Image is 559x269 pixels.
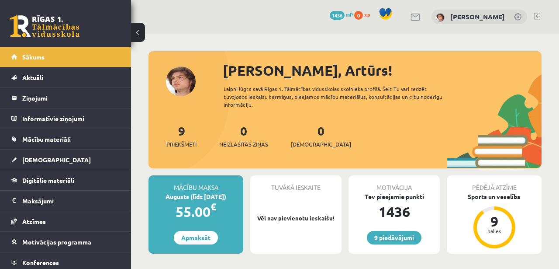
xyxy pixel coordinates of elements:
div: Laipni lūgts savā Rīgas 1. Tālmācības vidusskolas skolnieka profilā. Šeit Tu vari redzēt tuvojošo... [224,85,459,108]
div: Mācību maksa [148,175,243,192]
a: Rīgas 1. Tālmācības vidusskola [10,15,79,37]
a: 1436 mP [330,11,353,18]
a: 0Neizlasītās ziņas [219,123,268,149]
div: Pēdējā atzīme [447,175,542,192]
p: Vēl nav pievienotu ieskaišu! [255,214,337,223]
a: 9 piedāvājumi [367,231,421,245]
a: 9Priekšmeti [166,123,197,149]
div: Augusts (līdz [DATE]) [148,192,243,201]
div: 9 [481,214,507,228]
a: Sports un veselība 9 balles [447,192,542,250]
div: Tuvākā ieskaite [250,175,342,192]
div: Sports un veselība [447,192,542,201]
a: Atzīmes [11,211,120,231]
a: 0[DEMOGRAPHIC_DATA] [291,123,351,149]
a: Maksājumi [11,191,120,211]
span: Atzīmes [22,217,46,225]
span: Aktuāli [22,73,43,81]
span: xp [364,11,370,18]
span: [DEMOGRAPHIC_DATA] [22,156,91,164]
legend: Ziņojumi [22,88,120,108]
div: 1436 [349,201,440,222]
span: Sākums [22,53,45,61]
legend: Maksājumi [22,191,120,211]
span: Motivācijas programma [22,238,91,246]
a: Informatīvie ziņojumi [11,108,120,129]
legend: Informatīvie ziņojumi [22,108,120,129]
div: 55.00 [148,201,243,222]
span: Mācību materiāli [22,135,71,143]
span: Digitālie materiāli [22,176,74,184]
a: Ziņojumi [11,88,120,108]
span: 0 [354,11,363,20]
a: [DEMOGRAPHIC_DATA] [11,150,120,170]
div: [PERSON_NAME], Artūrs! [223,60,542,81]
a: Digitālie materiāli [11,170,120,190]
div: Motivācija [349,175,440,192]
a: [PERSON_NAME] [450,12,505,21]
span: Priekšmeti [166,140,197,149]
span: € [210,200,216,213]
a: Aktuāli [11,67,120,87]
span: mP [346,11,353,18]
span: [DEMOGRAPHIC_DATA] [291,140,351,149]
span: Neizlasītās ziņas [219,140,268,149]
span: 1436 [330,11,345,20]
div: Tev pieejamie punkti [349,192,440,201]
span: Konferences [22,259,59,266]
a: Sākums [11,47,120,67]
a: Mācību materiāli [11,129,120,149]
a: Motivācijas programma [11,232,120,252]
a: Apmaksāt [174,231,218,245]
div: balles [481,228,507,234]
img: Artūrs Meržans [436,13,445,22]
a: 0 xp [354,11,374,18]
